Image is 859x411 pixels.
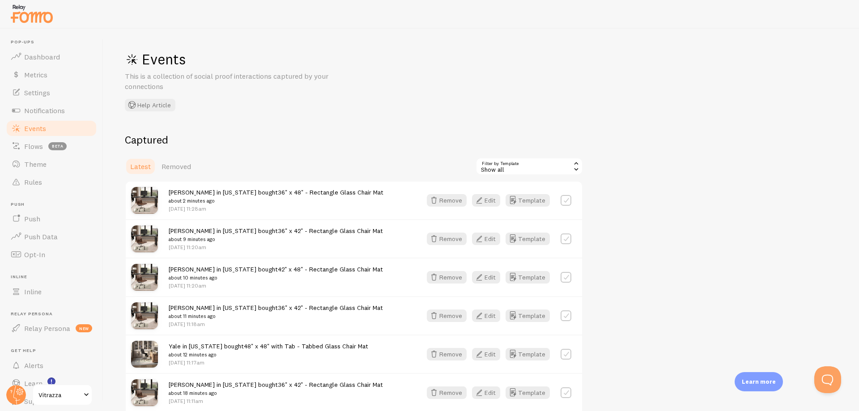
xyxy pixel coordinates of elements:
span: Push [11,202,98,208]
span: Opt-In [24,250,45,259]
a: Removed [156,157,196,175]
a: Edit [472,309,506,322]
img: 36x42_CH_NewPrima_1080_small.jpg [131,302,158,329]
a: Edit [472,233,506,245]
img: 36x42_CH_NewPrima_1080_small.jpg [131,225,158,252]
a: Vitrazza [32,384,93,406]
button: Edit [472,233,500,245]
button: Edit [472,271,500,284]
span: Learn [24,379,43,388]
button: Remove [427,194,467,207]
a: Edit [472,271,506,284]
span: Push Data [24,232,58,241]
button: Edit [472,194,500,207]
a: Push [5,210,98,228]
span: [PERSON_NAME] in [US_STATE] bought [169,227,383,243]
a: Rules [5,173,98,191]
img: fomo-relay-logo-orange.svg [9,2,54,25]
button: Template [506,348,550,360]
span: Rules [24,178,42,186]
button: Edit [472,386,500,399]
span: Notifications [24,106,65,115]
span: Push [24,214,40,223]
a: Notifications [5,102,98,119]
button: Edit [472,348,500,360]
iframe: Help Scout Beacon - Open [814,366,841,393]
h1: Events [125,50,393,68]
button: Edit [472,309,500,322]
button: Template [506,233,550,245]
span: beta [48,142,67,150]
p: This is a collection of social proof interactions captured by your connections [125,71,340,92]
span: new [76,324,92,332]
small: about 9 minutes ago [169,235,383,243]
span: Inline [11,274,98,280]
button: Remove [427,233,467,245]
span: [PERSON_NAME] in [US_STATE] bought [169,304,383,320]
p: Learn more [742,377,776,386]
a: Inline [5,283,98,301]
a: Theme [5,155,98,173]
a: Flows beta [5,137,98,155]
button: Remove [427,386,467,399]
span: Vitrazza [38,390,81,400]
a: Dashboard [5,48,98,66]
a: Events [5,119,98,137]
p: [DATE] 11:11am [169,397,383,405]
a: 36" x 42" - Rectangle Glass Chair Mat [278,304,383,312]
p: [DATE] 11:28am [169,205,383,212]
small: about 11 minutes ago [169,312,383,320]
span: Yale in [US_STATE] bought [169,342,368,359]
span: [PERSON_NAME] in [US_STATE] bought [169,381,383,397]
span: Dashboard [24,52,60,61]
a: Relay Persona new [5,319,98,337]
span: Theme [24,160,47,169]
a: 48" x 48" with Tab - Tabbed Glass Chair Mat [244,342,368,350]
small: about 12 minutes ago [169,351,368,359]
small: about 2 minutes ago [169,197,383,205]
span: Latest [130,162,151,171]
span: Pop-ups [11,39,98,45]
h2: Captured [125,133,583,147]
button: Remove [427,348,467,360]
span: Alerts [24,361,43,370]
a: 42" x 48" - Rectangle Glass Chair Mat [278,265,383,273]
p: [DATE] 11:20am [169,282,383,289]
span: [PERSON_NAME] in [US_STATE] bought [169,188,383,205]
span: Flows [24,142,43,151]
a: Alerts [5,356,98,374]
button: Help Article [125,99,175,111]
svg: <p>Watch New Feature Tutorials!</p> [47,377,55,386]
img: 42x48_CH_NewPrima_1080_0fe21c06-b445-42a5-a215-9870edc946b4_small.jpg [131,264,158,291]
span: Inline [24,287,42,296]
span: Settings [24,88,50,97]
a: 36" x 48" - Rectangle Glass Chair Mat [278,188,383,196]
a: 36" x 42" - Rectangle Glass Chair Mat [278,227,383,235]
p: [DATE] 11:17am [169,359,368,366]
button: Template [506,309,550,322]
div: Show all [476,157,583,175]
p: [DATE] 11:20am [169,243,383,251]
a: Template [506,194,550,207]
span: Relay Persona [11,311,98,317]
a: Settings [5,84,98,102]
a: Opt-In [5,246,98,263]
span: Events [24,124,46,133]
span: Removed [162,162,191,171]
span: Get Help [11,348,98,354]
img: Tabbed_48x48_TAB_CH_490d5fe9-eaad-4108-939c-27bdc0b58dc2_small.jpg [131,341,158,368]
a: Edit [472,348,506,360]
small: about 18 minutes ago [169,389,383,397]
button: Remove [427,309,467,322]
small: about 10 minutes ago [169,274,383,282]
a: Learn [5,374,98,392]
a: Edit [472,194,506,207]
a: Edit [472,386,506,399]
img: 36x42_CH_NewPrima_1080_small.jpg [131,379,158,406]
button: Template [506,271,550,284]
a: Template [506,386,550,399]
